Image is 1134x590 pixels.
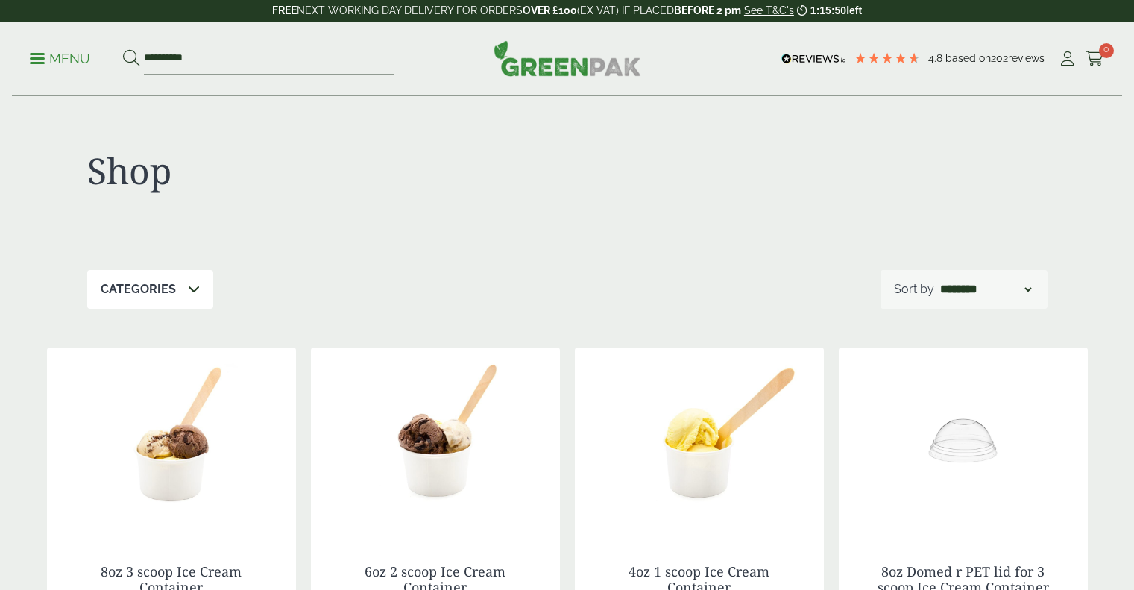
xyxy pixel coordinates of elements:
p: Categories [101,280,176,298]
img: 4oz 1 Scoop Ice Cream Container with Ice Cream [575,348,824,534]
span: 0 [1099,43,1114,58]
span: left [846,4,862,16]
span: reviews [1008,52,1045,64]
span: Based on [945,52,991,64]
img: 4oz Ice Cream lid [839,348,1088,534]
p: Sort by [894,280,934,298]
i: My Account [1058,51,1077,66]
div: 4.79 Stars [854,51,921,65]
a: Menu [30,50,90,65]
span: 1:15:50 [810,4,846,16]
img: 6oz 2 Scoop Ice Cream Container with Ice Cream [311,348,560,534]
img: 8oz 3 Scoop Ice Cream Container with Ice Cream [47,348,296,534]
strong: BEFORE 2 pm [674,4,741,16]
span: 202 [991,52,1008,64]
a: See T&C's [744,4,794,16]
span: 4.8 [928,52,945,64]
select: Shop order [937,280,1034,298]
img: GreenPak Supplies [494,40,641,76]
p: Menu [30,50,90,68]
img: REVIEWS.io [781,54,846,64]
a: 0 [1086,48,1104,70]
i: Cart [1086,51,1104,66]
strong: FREE [272,4,297,16]
h1: Shop [87,149,567,192]
strong: OVER £100 [523,4,577,16]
